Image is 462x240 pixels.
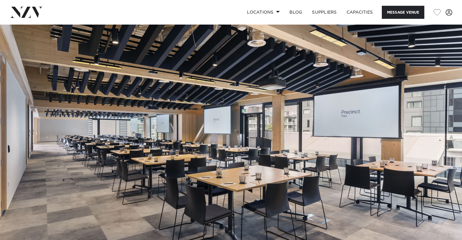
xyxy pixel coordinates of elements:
a: BLOG [285,6,307,19]
a: SUPPLIERS [307,6,341,19]
a: Capacities [342,6,378,19]
img: nzv-logo.png [10,7,43,18]
a: Locations [242,6,285,19]
button: Message Venue [382,6,424,19]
